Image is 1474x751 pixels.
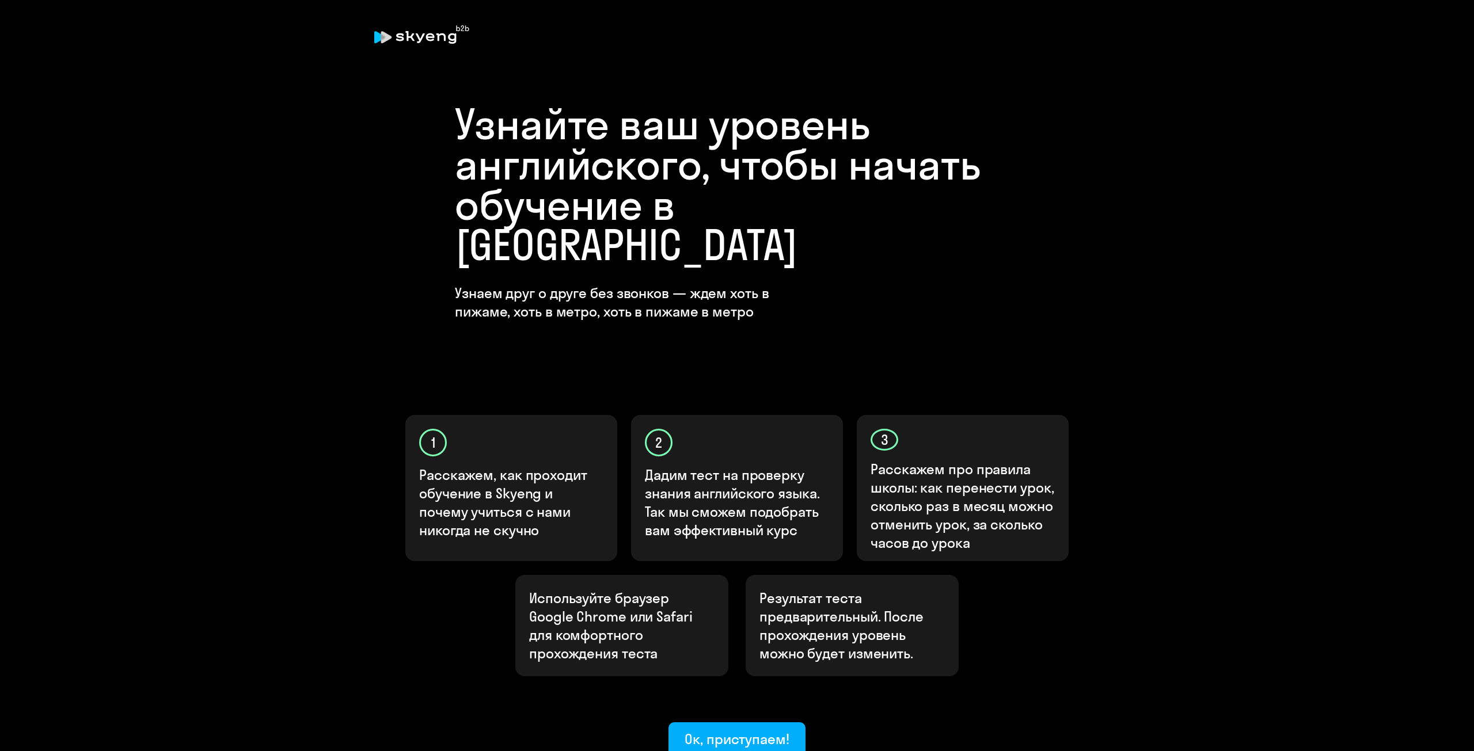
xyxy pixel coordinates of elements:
h4: Узнаем друг о друге без звонков — ждем хоть в пижаме, хоть в метро, хоть в пижаме в метро [455,284,826,321]
p: Используйте браузер Google Chrome или Safari для комфортного прохождения теста [529,589,715,662]
p: Расскажем про правила школы: как перенести урок, сколько раз в месяц можно отменить урок, за скол... [871,460,1056,552]
div: 1 [419,429,447,456]
div: 3 [871,429,898,451]
p: Дадим тест на проверку знания английского языка. Так мы сможем подобрать вам эффективный курс [645,466,830,539]
div: Ок, приступаем! [685,730,789,748]
h1: Узнайте ваш уровень английского, чтобы начать обучение в [GEOGRAPHIC_DATA] [455,104,1019,265]
p: Расскажем, как проходит обучение в Skyeng и почему учиться с нами никогда не скучно [419,466,605,539]
p: Результат теста предварительный. После прохождения уровень можно будет изменить. [759,589,945,662]
div: 2 [645,429,673,456]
